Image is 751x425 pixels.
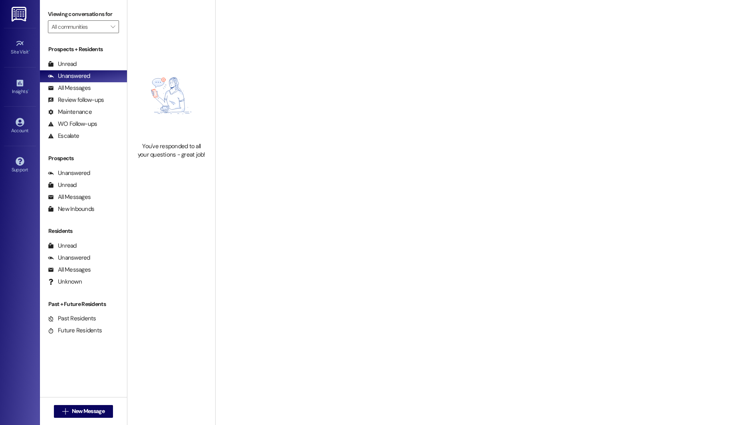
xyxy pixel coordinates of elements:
img: empty-state [136,53,206,138]
a: Site Visit • [4,37,36,58]
div: All Messages [48,266,91,274]
div: Prospects + Residents [40,45,127,54]
input: All communities [52,20,106,33]
label: Viewing conversations for [48,8,119,20]
a: Insights • [4,76,36,98]
div: All Messages [48,193,91,201]
a: Support [4,155,36,176]
div: Unanswered [48,169,90,177]
span: • [28,87,29,93]
div: You've responded to all your questions - great job! [136,142,206,159]
div: Past Residents [48,314,96,323]
div: Unanswered [48,254,90,262]
div: Unknown [48,278,82,286]
div: WO Follow-ups [48,120,97,128]
div: Prospects [40,154,127,163]
div: All Messages [48,84,91,92]
img: ResiDesk Logo [12,7,28,22]
div: Unread [48,242,77,250]
div: Future Residents [48,326,102,335]
div: Unread [48,181,77,189]
button: New Message [54,405,113,418]
div: Residents [40,227,127,235]
span: • [29,48,30,54]
div: Past + Future Residents [40,300,127,308]
div: Escalate [48,132,79,140]
div: New Inbounds [48,205,94,213]
a: Account [4,115,36,137]
div: Unanswered [48,72,90,80]
div: Review follow-ups [48,96,104,104]
div: Unread [48,60,77,68]
i:  [111,24,115,30]
div: Maintenance [48,108,92,116]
